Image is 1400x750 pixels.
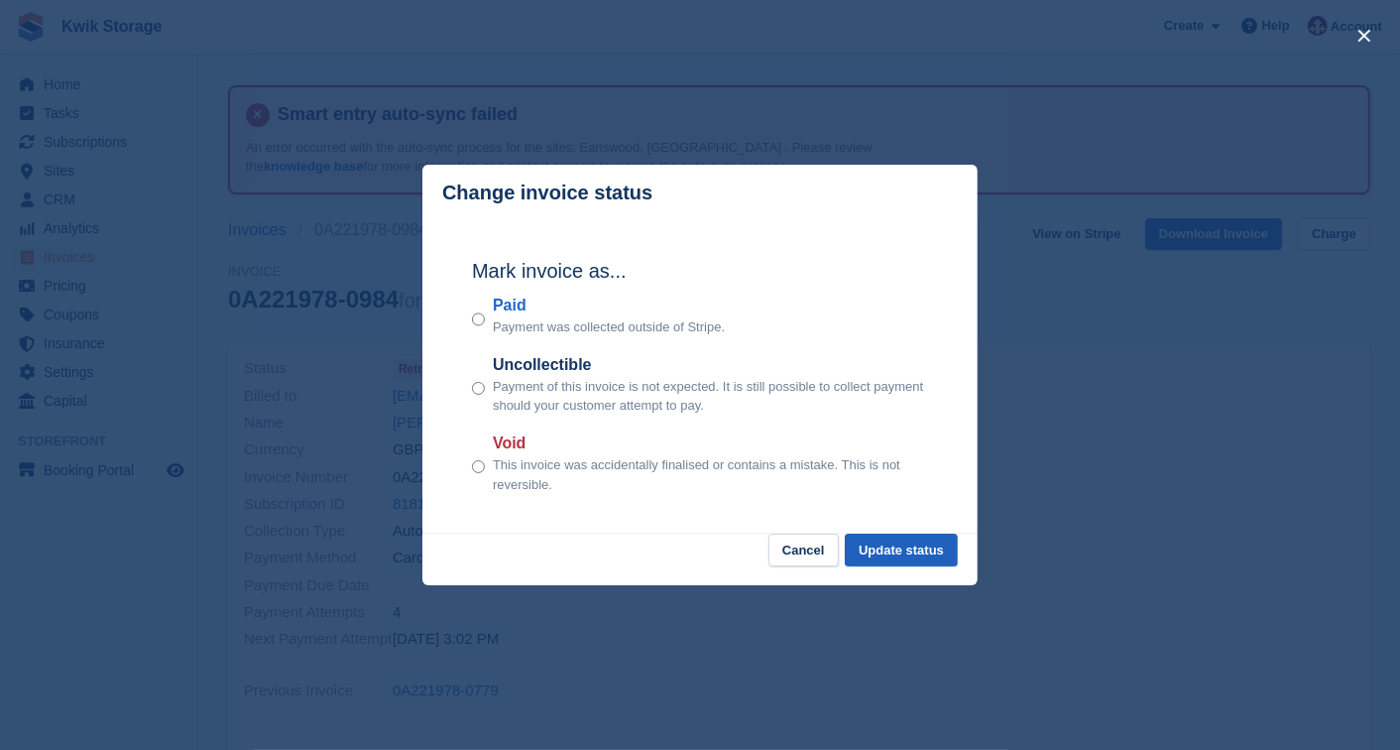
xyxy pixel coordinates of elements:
label: Paid [493,294,725,317]
button: close [1348,20,1380,52]
button: Cancel [768,534,839,566]
p: Payment of this invoice is not expected. It is still possible to collect payment should your cust... [493,377,928,416]
label: Uncollectible [493,353,928,377]
p: This invoice was accidentally finalised or contains a mistake. This is not reversible. [493,455,928,494]
label: Void [493,432,928,455]
p: Change invoice status [442,182,652,204]
button: Update status [845,534,958,566]
h2: Mark invoice as... [472,256,928,286]
p: Payment was collected outside of Stripe. [493,317,725,337]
